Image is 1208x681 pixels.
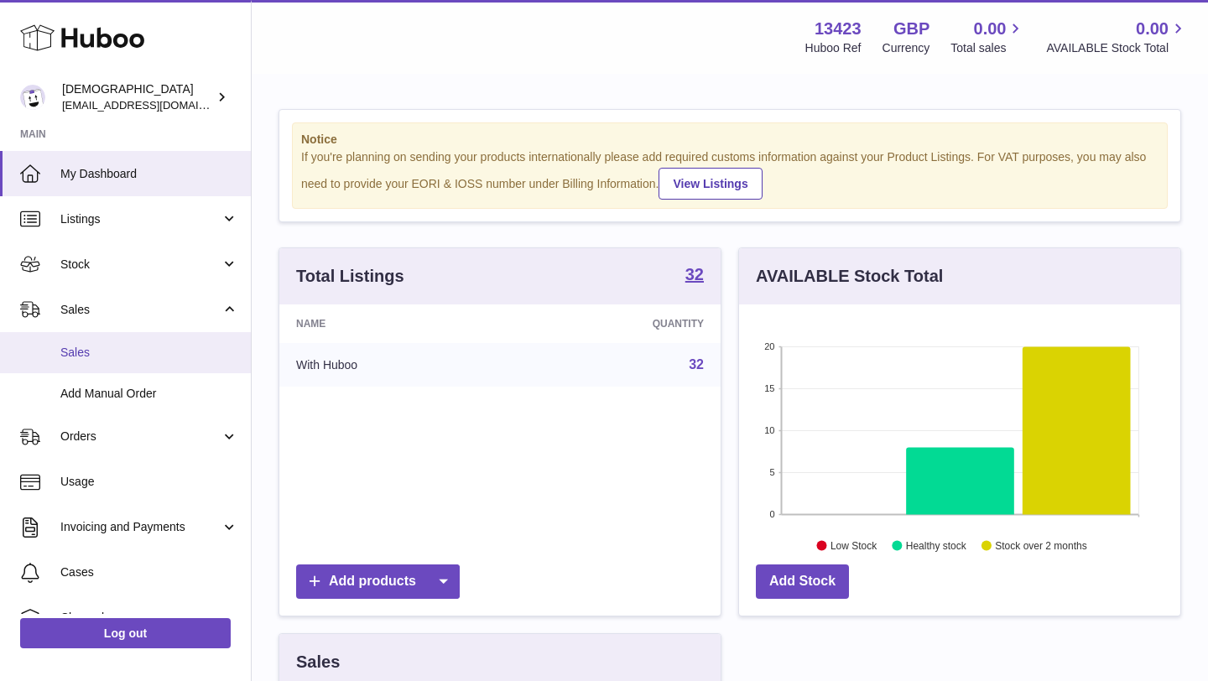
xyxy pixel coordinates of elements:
span: Sales [60,302,221,318]
th: Name [279,304,512,343]
span: AVAILABLE Stock Total [1046,40,1188,56]
span: Orders [60,429,221,444]
text: Healthy stock [906,539,967,551]
strong: Notice [301,132,1159,148]
text: 15 [764,383,774,393]
span: Sales [60,345,238,361]
a: 32 [689,357,704,372]
span: [EMAIL_ADDRESS][DOMAIN_NAME] [62,98,247,112]
a: 32 [685,266,704,286]
th: Quantity [512,304,721,343]
a: Add Stock [756,564,849,599]
span: Stock [60,257,221,273]
strong: 32 [685,266,704,283]
strong: 13423 [815,18,862,40]
div: Huboo Ref [805,40,862,56]
text: 10 [764,425,774,435]
div: If you're planning on sending your products internationally please add required customs informati... [301,149,1159,200]
img: olgazyuz@outlook.com [20,85,45,110]
strong: GBP [893,18,929,40]
a: Log out [20,618,231,648]
h3: Total Listings [296,265,404,288]
span: My Dashboard [60,166,238,182]
span: Invoicing and Payments [60,519,221,535]
h3: AVAILABLE Stock Total [756,265,943,288]
span: Cases [60,564,238,580]
span: 0.00 [974,18,1007,40]
td: With Huboo [279,343,512,387]
text: Stock over 2 months [995,539,1086,551]
a: View Listings [659,168,762,200]
span: 0.00 [1136,18,1169,40]
span: Total sales [950,40,1025,56]
text: 0 [769,509,774,519]
a: 0.00 Total sales [950,18,1025,56]
a: Add products [296,564,460,599]
div: Currency [883,40,930,56]
span: Listings [60,211,221,227]
text: Low Stock [830,539,877,551]
span: Add Manual Order [60,386,238,402]
text: 5 [769,467,774,477]
a: 0.00 AVAILABLE Stock Total [1046,18,1188,56]
span: Channels [60,610,238,626]
span: Usage [60,474,238,490]
text: 20 [764,341,774,351]
h3: Sales [296,651,340,673]
div: [DEMOGRAPHIC_DATA] [62,81,213,113]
